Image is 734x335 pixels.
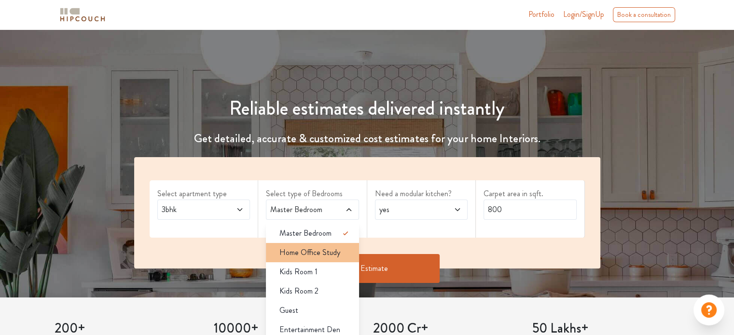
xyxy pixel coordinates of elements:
[266,188,359,200] label: Select type of Bedrooms
[279,228,332,239] span: Master Bedroom
[160,204,223,215] span: 3bhk
[128,97,606,120] h1: Reliable estimates delivered instantly
[128,132,606,146] h4: Get detailed, accurate & customized cost estimates for your home Interiors.
[563,9,604,20] span: Login/SignUp
[58,6,107,23] img: logo-horizontal.svg
[268,204,332,215] span: Master Bedroom
[295,254,440,283] button: Get Estimate
[484,200,577,220] input: Enter area sqft
[484,188,577,200] label: Carpet area in sqft.
[279,285,319,297] span: Kids Room 2
[279,247,340,258] span: Home Office Study
[279,266,318,278] span: Kids Room 1
[528,9,554,20] a: Portfolio
[157,188,250,200] label: Select apartment type
[58,4,107,26] span: logo-horizontal.svg
[377,204,441,215] span: yes
[375,188,468,200] label: Need a modular kitchen?
[266,220,359,230] div: select 2 more room(s)
[613,7,675,22] div: Book a consultation
[279,305,298,316] span: Guest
